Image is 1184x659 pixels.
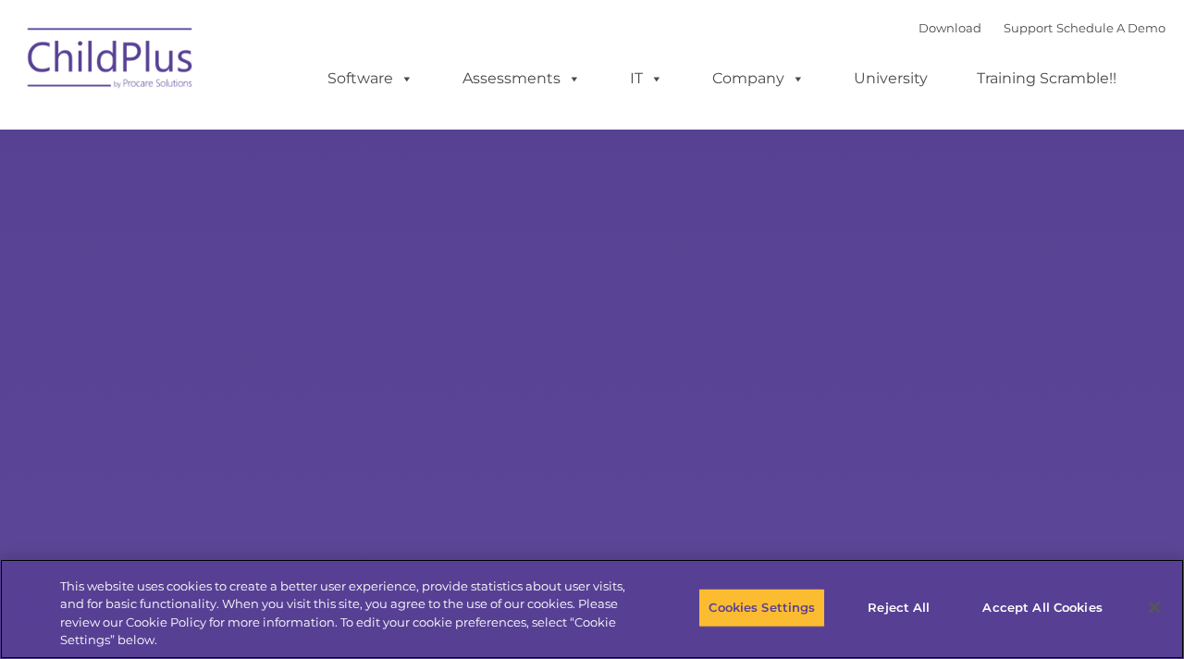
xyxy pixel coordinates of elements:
a: Support [1004,20,1053,35]
button: Accept All Cookies [972,589,1112,628]
a: University [835,60,946,97]
button: Reject All [841,589,956,628]
font: | [919,20,1165,35]
a: Software [309,60,432,97]
a: Training Scramble!! [958,60,1135,97]
a: Assessments [444,60,599,97]
img: ChildPlus by Procare Solutions [18,15,203,107]
a: Schedule A Demo [1056,20,1165,35]
a: IT [611,60,682,97]
button: Close [1134,587,1175,628]
a: Company [694,60,823,97]
a: Download [919,20,981,35]
button: Cookies Settings [698,589,825,628]
div: This website uses cookies to create a better user experience, provide statistics about user visit... [60,578,651,650]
